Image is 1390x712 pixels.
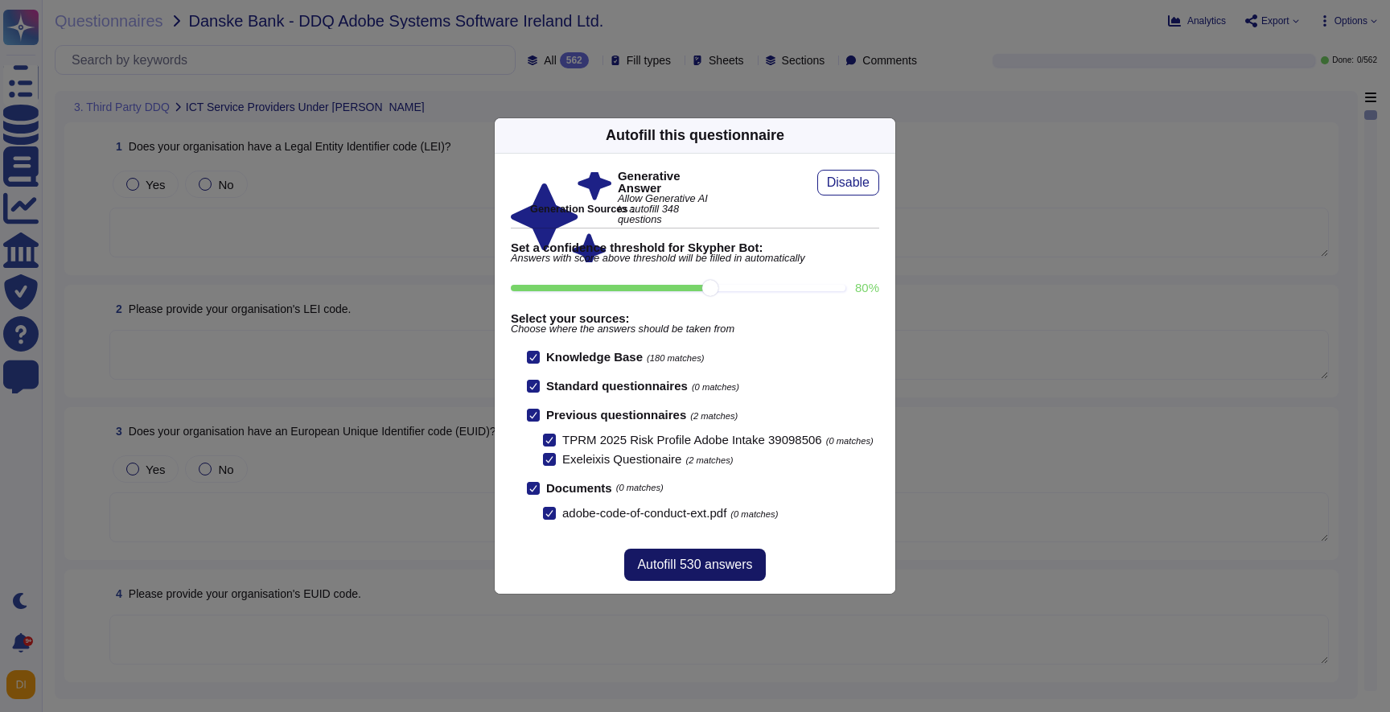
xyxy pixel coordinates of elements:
[618,194,718,224] span: Allow Generative AI to autofill 348 questions
[546,482,612,494] b: Documents
[730,509,778,519] span: (0 matches)
[618,170,718,194] b: Generative Answer
[616,484,664,492] span: (0 matches)
[827,176,870,189] span: Disable
[606,125,784,146] div: Autofill this questionnaire
[546,379,688,393] b: Standard questionnaires
[530,203,634,215] b: Generation Sources :
[817,170,879,195] button: Disable
[546,350,643,364] b: Knowledge Base
[546,408,686,422] b: Previous questionnaires
[562,506,726,520] span: adobe-code-of-conduct-ext.pdf
[624,549,765,581] button: Autofill 530 answers
[637,558,752,571] span: Autofill 530 answers
[690,411,738,421] span: (2 matches)
[511,253,879,264] span: Answers with score above threshold will be filled in automatically
[562,433,822,447] span: TPRM 2025 Risk Profile Adobe Intake 39098506
[562,452,681,466] span: Exeleixis Questionaire
[692,382,739,392] span: (0 matches)
[511,324,879,335] span: Choose where the answers should be taken from
[647,353,705,363] span: (180 matches)
[685,455,733,465] span: (2 matches)
[855,282,879,294] label: 80 %
[511,312,879,324] b: Select your sources:
[826,436,874,446] span: (0 matches)
[511,241,879,253] b: Set a confidence threshold for Skypher Bot:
